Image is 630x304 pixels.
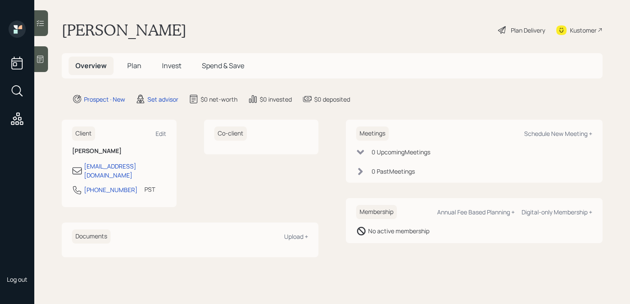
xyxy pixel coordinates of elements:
h6: Meetings [356,126,389,141]
div: Plan Delivery [511,26,545,35]
div: Digital-only Membership + [522,208,592,216]
div: $0 deposited [314,95,350,104]
div: [PHONE_NUMBER] [84,185,138,194]
h6: Documents [72,229,111,244]
img: retirable_logo.png [9,248,26,265]
span: Invest [162,61,181,70]
h6: Co-client [214,126,247,141]
div: Schedule New Meeting + [524,129,592,138]
h6: Client [72,126,95,141]
div: $0 net-worth [201,95,237,104]
div: PST [144,185,155,194]
div: 0 Upcoming Meeting s [372,147,430,157]
div: Kustomer [570,26,597,35]
span: Spend & Save [202,61,244,70]
div: Set advisor [147,95,178,104]
span: Plan [127,61,141,70]
div: [EMAIL_ADDRESS][DOMAIN_NAME] [84,162,166,180]
div: Log out [7,275,27,283]
h6: Membership [356,205,397,219]
div: Prospect · New [84,95,125,104]
div: 0 Past Meeting s [372,167,415,176]
div: Annual Fee Based Planning + [437,208,515,216]
h1: [PERSON_NAME] [62,21,186,39]
h6: [PERSON_NAME] [72,147,166,155]
div: Edit [156,129,166,138]
div: $0 invested [260,95,292,104]
div: Upload + [284,232,308,241]
span: Overview [75,61,107,70]
div: No active membership [368,226,429,235]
